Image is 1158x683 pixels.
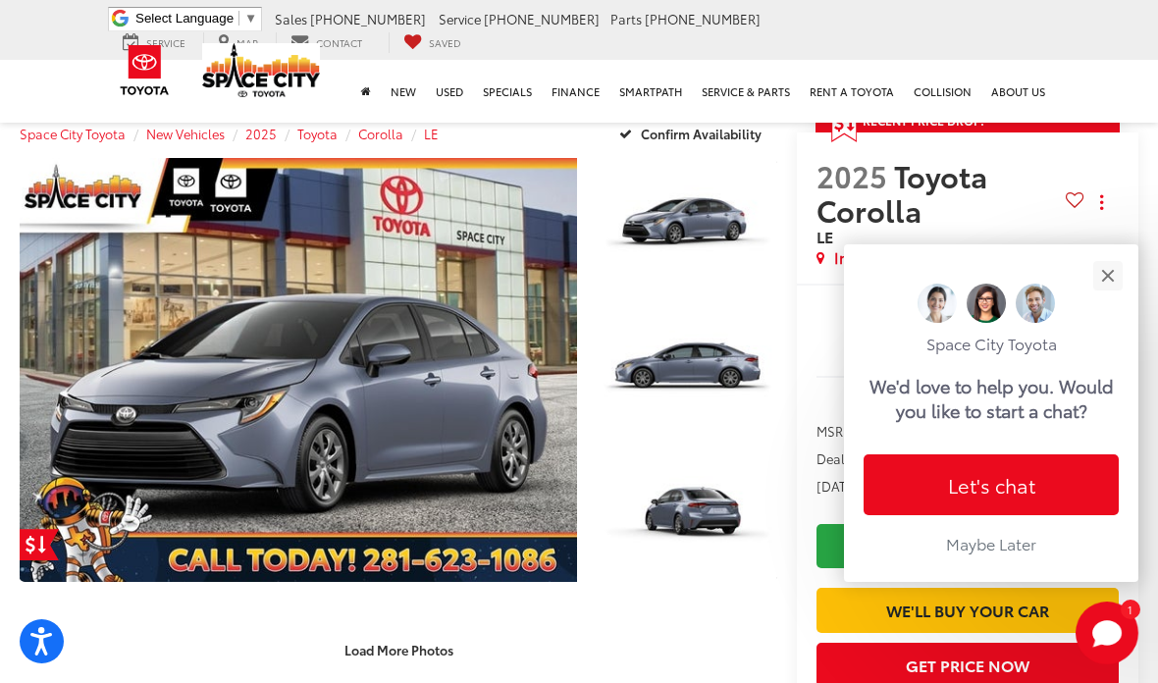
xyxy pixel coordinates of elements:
[864,525,1119,562] button: Maybe Later
[135,11,234,26] span: Select Language
[310,10,426,27] span: [PHONE_NUMBER]
[429,35,461,50] span: Saved
[816,476,898,496] span: [DATE] PRICE
[20,125,126,142] a: Space City Toyota
[1128,604,1132,613] span: 1
[20,529,59,560] a: Get Price Drop Alert
[14,157,582,583] img: 2025 Toyota Corolla LE
[331,632,467,666] button: Load More Photos
[351,60,381,123] a: Home
[135,11,257,26] a: Select Language​
[834,246,893,269] span: In Stock
[597,447,779,584] img: 2025 Toyota Corolla LE
[599,158,777,292] a: Expand Photo 1
[1086,254,1129,296] button: Close
[297,125,338,142] a: Toyota
[146,125,225,142] a: New Vehicles
[389,32,476,53] a: My Saved Vehicles
[439,10,481,27] span: Service
[816,448,914,468] span: Dealer Discount
[1076,602,1138,664] button: Toggle Chat Window
[597,301,779,439] img: 2025 Toyota Corolla LE
[597,157,779,294] img: 2025 Toyota Corolla LE
[816,421,855,441] span: MSRP:
[609,60,692,123] a: SmartPath
[844,244,1138,582] div: CloseSpace City ToyotaWe'd love to help you. Would you like to start a chat?Let's chatMaybe Later
[816,154,887,196] span: 2025
[542,60,609,123] a: Finance
[244,11,257,26] span: ▼
[692,60,800,123] a: Service & Parts
[864,454,1119,515] button: Let's chat
[645,10,761,27] span: [PHONE_NUMBER]
[381,60,426,123] a: New
[108,38,182,102] img: Toyota
[426,60,473,123] a: Used
[424,125,439,142] a: LE
[108,32,200,53] a: Service
[641,125,762,142] span: Confirm Availability
[1084,185,1119,220] button: Actions
[146,35,185,50] span: Service
[864,333,1119,354] p: Space City Toyota
[238,11,239,26] span: ​
[800,60,904,123] a: Rent a Toyota
[276,32,377,53] a: Contact
[316,35,362,50] span: Contact
[816,154,987,231] span: Toyota Corolla
[869,373,1114,423] p: We'd love to help you. Would you like to start a chat?
[237,35,258,50] span: Map
[904,60,981,123] a: Collision
[20,158,577,582] a: Expand Photo 0
[608,116,778,150] button: Confirm Availability
[1100,194,1103,210] span: dropdown dots
[816,524,1119,568] a: Check Availability
[610,10,642,27] span: Parts
[831,109,857,142] span: Get Price Drop Alert
[484,10,600,27] span: [PHONE_NUMBER]
[245,125,277,142] a: 2025
[816,340,1119,359] span: [DATE] Price
[473,60,542,123] a: Specials
[203,32,273,53] a: Map
[275,10,307,27] span: Sales
[599,303,777,438] a: Expand Photo 2
[816,588,1119,632] a: We'll Buy Your Car
[1076,602,1138,664] svg: Start Chat
[599,447,777,582] a: Expand Photo 3
[358,125,403,142] a: Corolla
[816,225,833,247] span: LE
[202,43,320,97] img: Space City Toyota
[816,310,1119,340] span: $23,918
[981,60,1055,123] a: About Us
